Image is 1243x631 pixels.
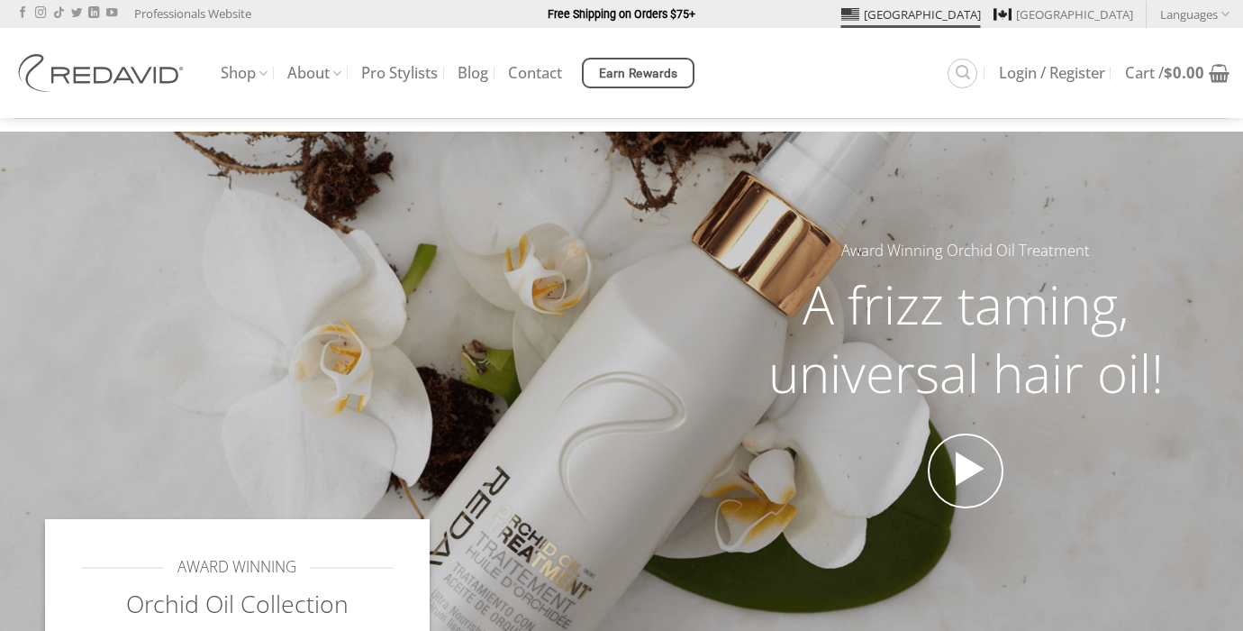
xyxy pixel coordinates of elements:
a: Earn Rewards [582,58,694,88]
span: Cart / [1125,66,1204,80]
a: Follow on LinkedIn [88,7,99,20]
a: Contact [508,57,562,89]
span: Login / Register [999,66,1105,80]
h5: Award Winning Orchid Oil Treatment [733,239,1198,263]
a: Cart /$0.00 [1125,53,1229,93]
a: Login / Register [999,57,1105,89]
span: AWARD WINNING [177,555,296,580]
span: $ [1164,62,1173,83]
a: [GEOGRAPHIC_DATA] [841,1,981,28]
h2: A frizz taming, universal hair oil! [733,270,1198,407]
a: Blog [458,57,488,89]
span: Earn Rewards [599,64,678,84]
strong: Free Shipping on Orders $75+ [548,7,695,21]
a: Languages [1160,1,1229,27]
a: About [287,56,341,91]
a: Pro Stylists [361,57,438,89]
a: [GEOGRAPHIC_DATA] [993,1,1133,28]
bdi: 0.00 [1164,62,1204,83]
a: Follow on YouTube [106,7,117,20]
a: Follow on Instagram [35,7,46,20]
a: Follow on Twitter [71,7,82,20]
a: Follow on TikTok [53,7,64,20]
h2: Orchid Oil Collection [81,589,394,620]
img: REDAVID Salon Products | United States [14,54,194,92]
a: Shop [221,56,268,91]
a: Search [948,59,977,88]
a: Follow on Facebook [17,7,28,20]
